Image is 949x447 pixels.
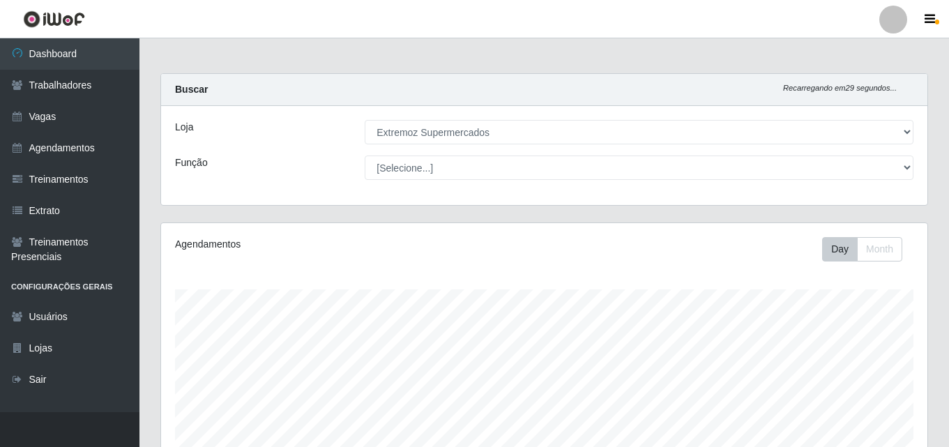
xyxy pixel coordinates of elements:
[822,237,902,262] div: First group
[783,84,897,92] i: Recarregando em 29 segundos...
[822,237,858,262] button: Day
[175,120,193,135] label: Loja
[175,237,471,252] div: Agendamentos
[857,237,902,262] button: Month
[23,10,85,28] img: CoreUI Logo
[175,156,208,170] label: Função
[175,84,208,95] strong: Buscar
[822,237,913,262] div: Toolbar with button groups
